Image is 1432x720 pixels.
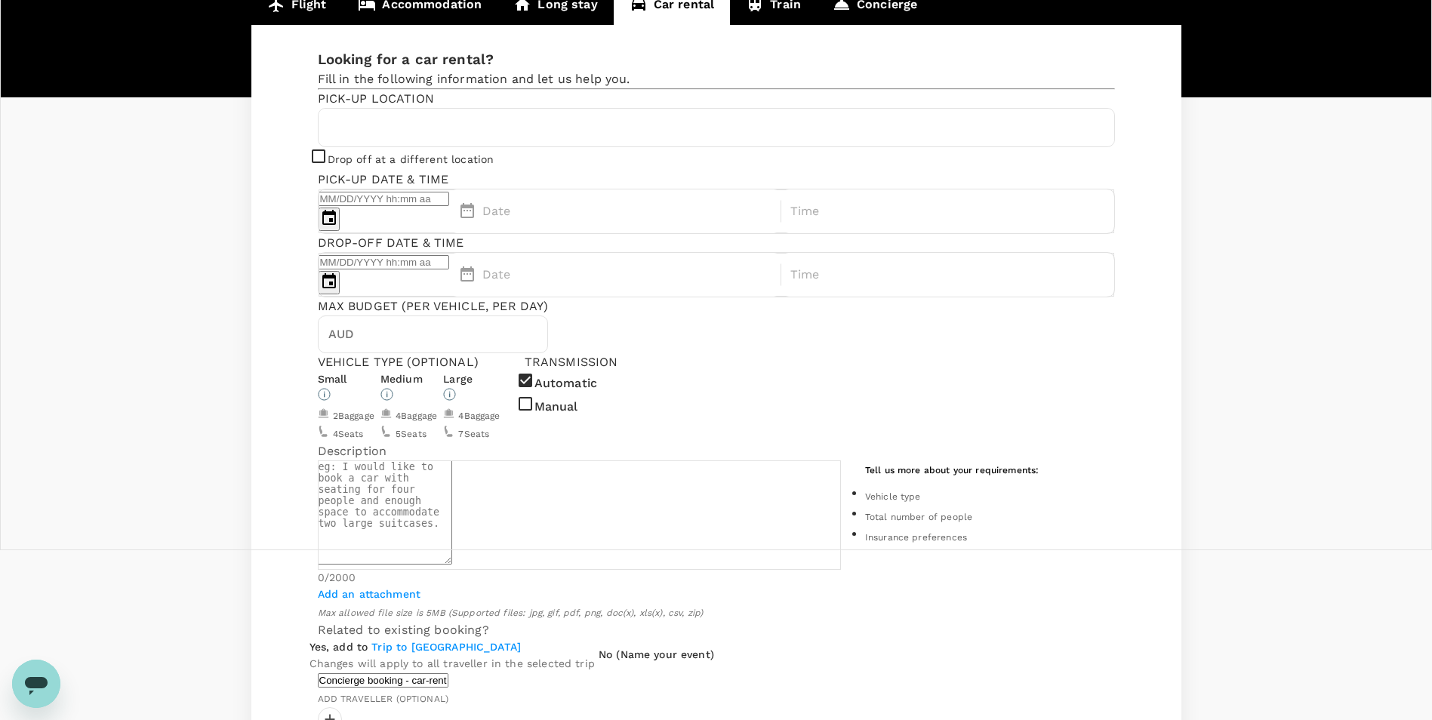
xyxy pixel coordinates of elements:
h6: No (Name your event) [599,647,714,663]
span: Add an attachment [318,588,421,600]
span: Max allowed file size is 5MB (Supported files: jpg, gif, pdf, png, doc(x), xls(x), csv, zip) [318,608,704,618]
span: Related to existing booking? [318,623,489,637]
span: Add traveller (optional) [318,694,449,704]
iframe: Button to launch messaging window [12,660,60,708]
span: Trip to [GEOGRAPHIC_DATA] [371,641,521,653]
p: Changes will apply to all traveller in the selected trip [309,656,595,671]
h6: Yes, add to [309,639,595,656]
p: 0 /2000 [318,570,841,585]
